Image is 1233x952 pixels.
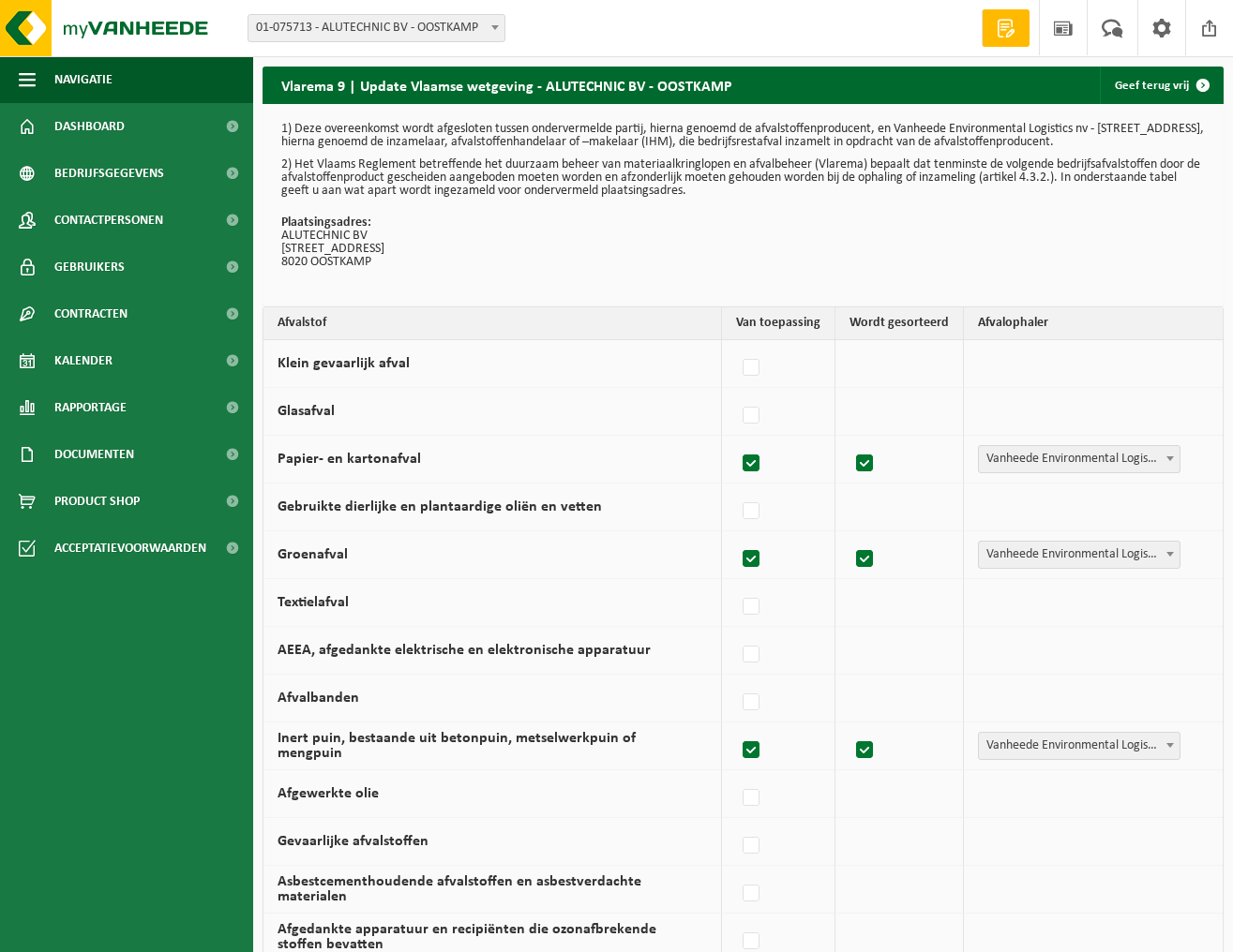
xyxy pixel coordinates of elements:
span: Gebruikers [54,244,125,290]
label: Papier- en kartonafval [278,452,421,467]
label: Groenafval [278,547,348,562]
span: Navigatie [54,56,113,103]
span: Vanheede Environmental Logistics [978,732,1180,760]
th: Van toepassing [722,307,835,340]
span: Rapportage [54,384,127,431]
p: 1) Deze overeenkomst wordt afgesloten tussen ondervermelde partij, hierna genoemd de afvalstoffen... [281,123,1205,149]
label: Textielafval [278,595,349,610]
span: Vanheede Environmental Logistics [979,446,1180,472]
span: 01-075713 - ALUTECHNIC BV - OOSTKAMP [248,15,504,41]
th: Afvalophaler [964,307,1223,340]
span: Dashboard [54,103,125,150]
span: 01-075713 - ALUTECHNIC BV - OOSTKAMP [248,14,505,42]
span: Vanheede Environmental Logistics [979,542,1180,568]
span: Contracten [54,290,128,337]
span: Documenten [54,431,134,478]
a: Geef terug vrij [1100,67,1222,104]
label: Gevaarlijke afvalstoffen [278,834,429,849]
label: Afvalbanden [278,691,359,706]
p: ALUTECHNIC BV [STREET_ADDRESS] 8020 OOSTKAMP [281,216,1205,269]
span: Kalender [54,337,113,384]
label: Asbestcementhoudende afvalstoffen en asbestverdachte materialen [278,874,641,904]
label: Afgewerkte olie [278,786,379,801]
span: Bedrijfsgegevens [54,150,164,197]
span: Vanheede Environmental Logistics [978,445,1180,473]
span: Acceptatievoorwaarden [54,525,206,572]
label: Gebruikte dierlijke en plantaardige oliën en vetten [278,499,602,514]
th: Afvalstof [263,307,722,340]
label: AEEA, afgedankte elektrische en elektronische apparatuur [278,643,651,658]
span: Contactpersonen [54,197,163,244]
h2: Vlarema 9 | Update Vlaamse wetgeving - ALUTECHNIC BV - OOSTKAMP [263,67,751,103]
label: Glasafval [278,404,335,419]
span: Product Shop [54,478,140,525]
span: Vanheede Environmental Logistics [978,541,1180,569]
p: 2) Het Vlaams Reglement betreffende het duurzaam beheer van materiaalkringlopen en afvalbeheer (V... [281,158,1205,198]
label: Inert puin, bestaande uit betonpuin, metselwerkpuin of mengpuin [278,731,636,761]
label: Klein gevaarlijk afval [278,356,410,371]
span: Vanheede Environmental Logistics [979,733,1180,759]
label: Afgedankte apparatuur en recipiënten die ozonafbrekende stoffen bevatten [278,922,656,952]
strong: Plaatsingsadres: [281,216,371,230]
th: Wordt gesorteerd [835,307,964,340]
